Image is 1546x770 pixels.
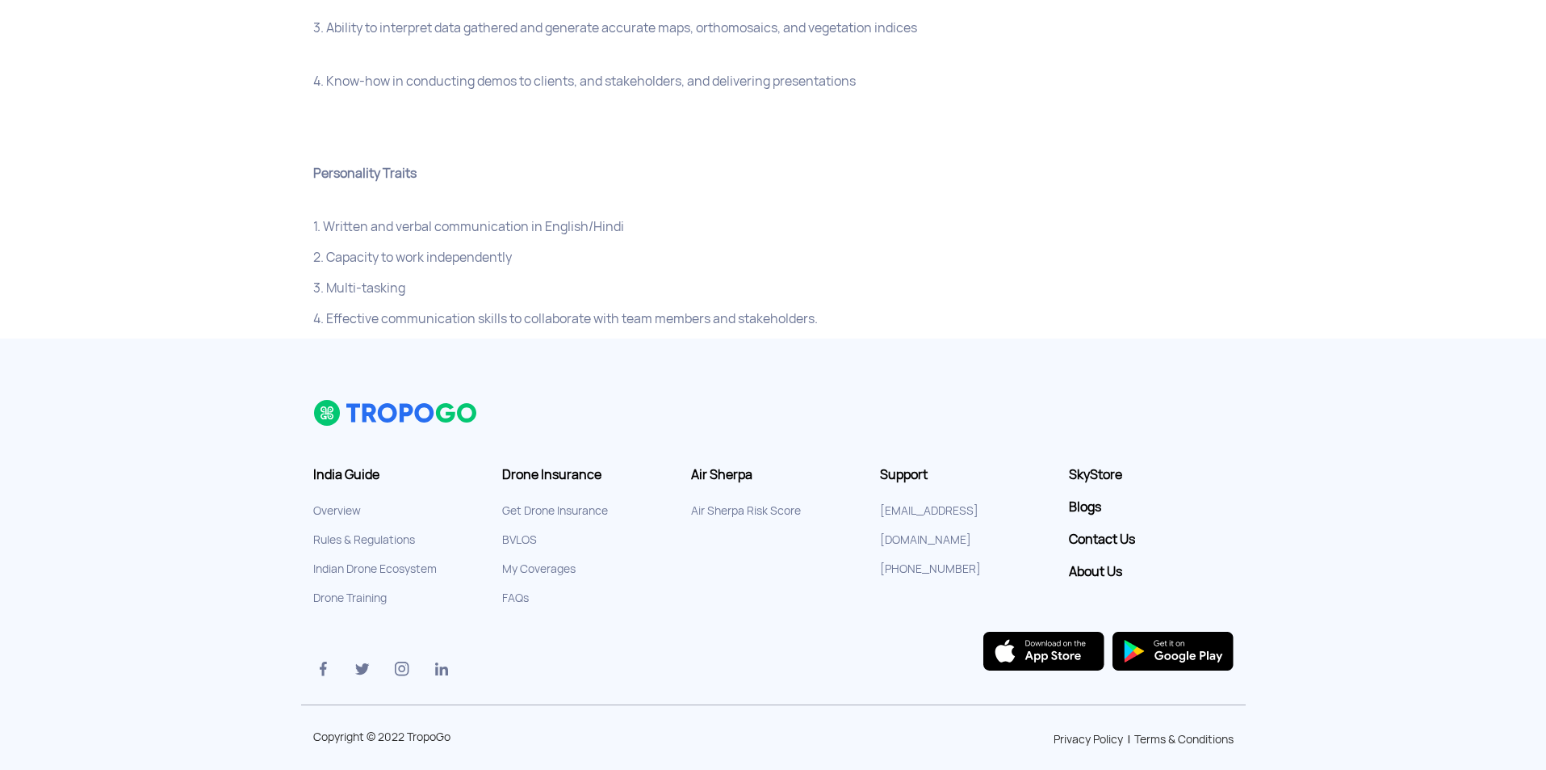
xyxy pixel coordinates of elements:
a: FAQs [502,591,529,605]
p: 3. Multi-tasking [313,277,1234,300]
img: logo [313,399,479,427]
h3: India Guide [313,467,478,483]
p: 4. Know-how in conducting demos to clients, and stakeholders, and delivering presentations [313,70,1234,93]
a: SkyStore [1069,467,1234,483]
a: Air Sherpa Risk Score [691,503,801,518]
a: Terms & Conditions [1134,732,1234,747]
a: Indian Drone Ecosystem [313,562,437,576]
a: Drone Training [313,591,387,605]
img: img_playstore.png [1112,632,1234,671]
p: 4. Effective communication skills to collaborate with team members and stakeholders. [313,308,1234,330]
a: Overview [313,503,361,518]
p: 3. Ability to interpret data gathered and generate accurate maps, orthomosaics, and vegetation in... [313,17,1234,40]
img: ic_twitter.svg [353,659,372,679]
a: Contact Us [1069,532,1234,548]
p: 2. Capacity to work independently [313,246,1234,269]
a: [PHONE_NUMBER] [880,562,981,576]
img: ios_new.svg [983,632,1104,671]
a: Blogs [1069,499,1234,515]
a: BVLOS [502,532,537,547]
h3: Drone Insurance [502,467,667,483]
a: Rules & Regulations [313,532,415,547]
p: 1. Written and verbal communication in English/Hindi [313,216,1234,238]
h3: Support [880,467,1045,483]
a: Get Drone Insurance [502,503,608,518]
b: Personality Traits [313,165,417,182]
a: My Coverages [502,562,576,576]
img: ic_instagram.svg [392,659,412,679]
img: ic_linkedin.svg [432,659,451,679]
a: About Us [1069,564,1234,580]
a: Privacy Policy [1054,732,1123,747]
a: [EMAIL_ADDRESS][DOMAIN_NAME] [880,503,978,547]
p: Copyright © 2022 TropoGo [313,731,526,743]
img: ic_facebook.svg [313,659,333,679]
h3: Air Sherpa [691,467,856,483]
